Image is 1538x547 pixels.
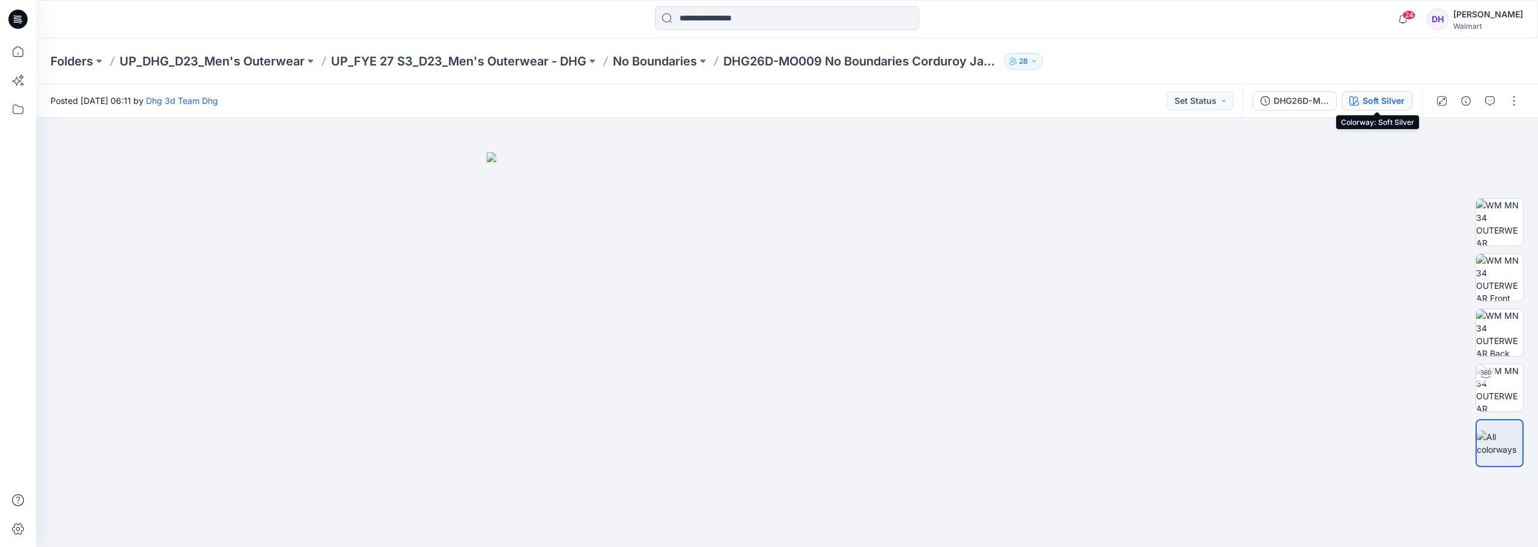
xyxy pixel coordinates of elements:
img: All colorways [1477,431,1522,456]
img: WM MN 34 OUTERWEAR Colorway wo Avatar [1476,199,1523,246]
div: DH [1427,8,1448,30]
img: WM MN 34 OUTERWEAR Front wo Avatar [1476,254,1523,301]
img: WM MN 34 OUTERWEAR Back wo Avatar [1476,309,1523,356]
button: Details [1456,91,1476,110]
a: UP_DHG_D23_Men's Outerwear [120,53,305,70]
div: [PERSON_NAME] [1453,7,1523,22]
div: DHG26D-MO009 No Boundaries Corduroy Jacket Opt 2 [1274,94,1329,107]
img: WM MN 34 OUTERWEAR Turntable with Avatar [1476,364,1523,411]
a: Folders [50,53,93,70]
span: 24 [1402,10,1415,20]
span: Posted [DATE] 06:11 by [50,94,218,107]
a: UP_FYE 27 S3_D23_Men's Outerwear - DHG [331,53,586,70]
p: DHG26D-MO009 No Boundaries Corduroy Jacket Opt 2 [723,53,999,70]
div: Soft Silver [1363,94,1405,107]
a: No Boundaries [613,53,697,70]
button: Soft Silver [1342,91,1412,110]
button: 28 [1004,53,1043,70]
div: Walmart [1453,22,1523,31]
a: Dhg 3d Team Dhg [146,95,218,106]
p: 28 [1019,55,1028,68]
button: DHG26D-MO009 No Boundaries Corduroy Jacket Opt 2 [1253,91,1337,110]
